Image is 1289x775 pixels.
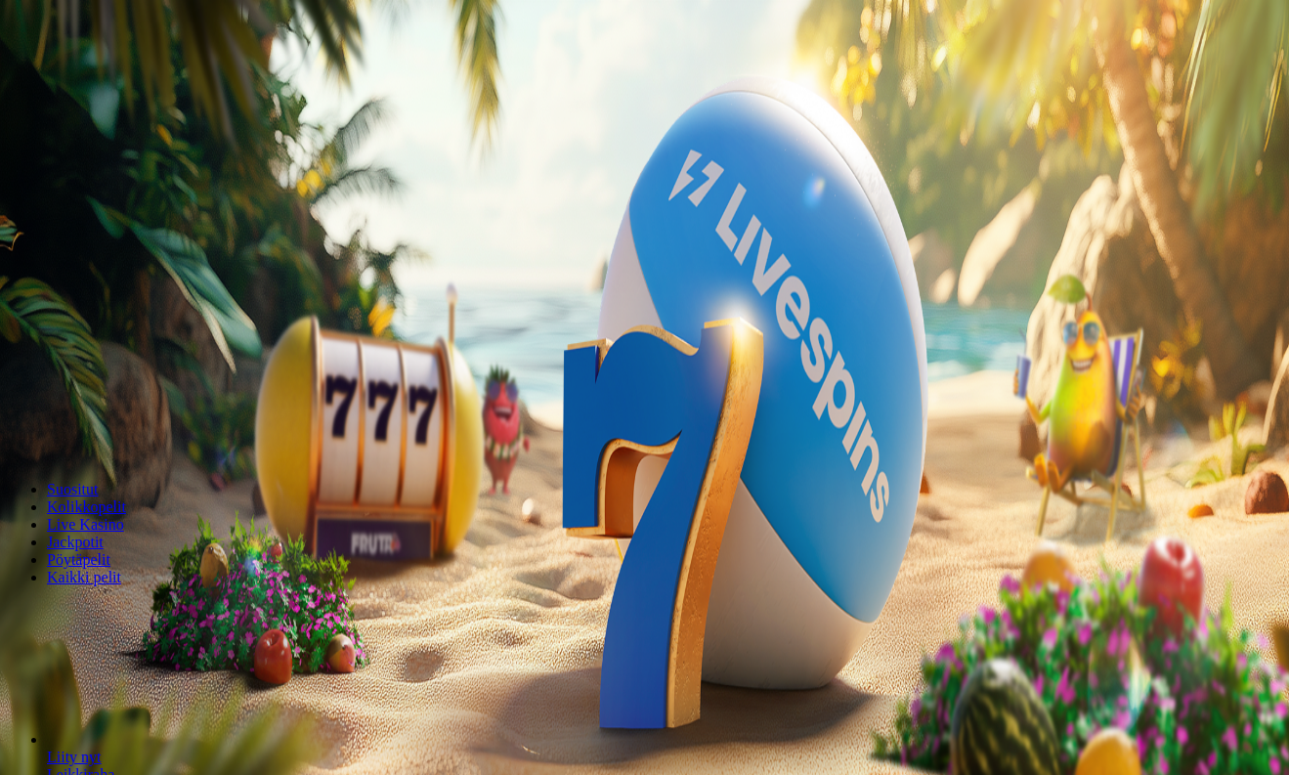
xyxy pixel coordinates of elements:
[47,481,98,497] a: Suositut
[47,534,104,550] a: Jackpotit
[47,749,102,765] span: Liity nyt
[47,551,110,568] a: Pöytäpelit
[8,448,1281,586] nav: Lobby
[47,569,121,585] span: Kaikki pelit
[47,516,124,533] a: Live Kasino
[47,498,126,515] a: Kolikkopelit
[47,749,102,765] a: Gates of Olympus Super Scatter
[8,448,1281,623] header: Lobby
